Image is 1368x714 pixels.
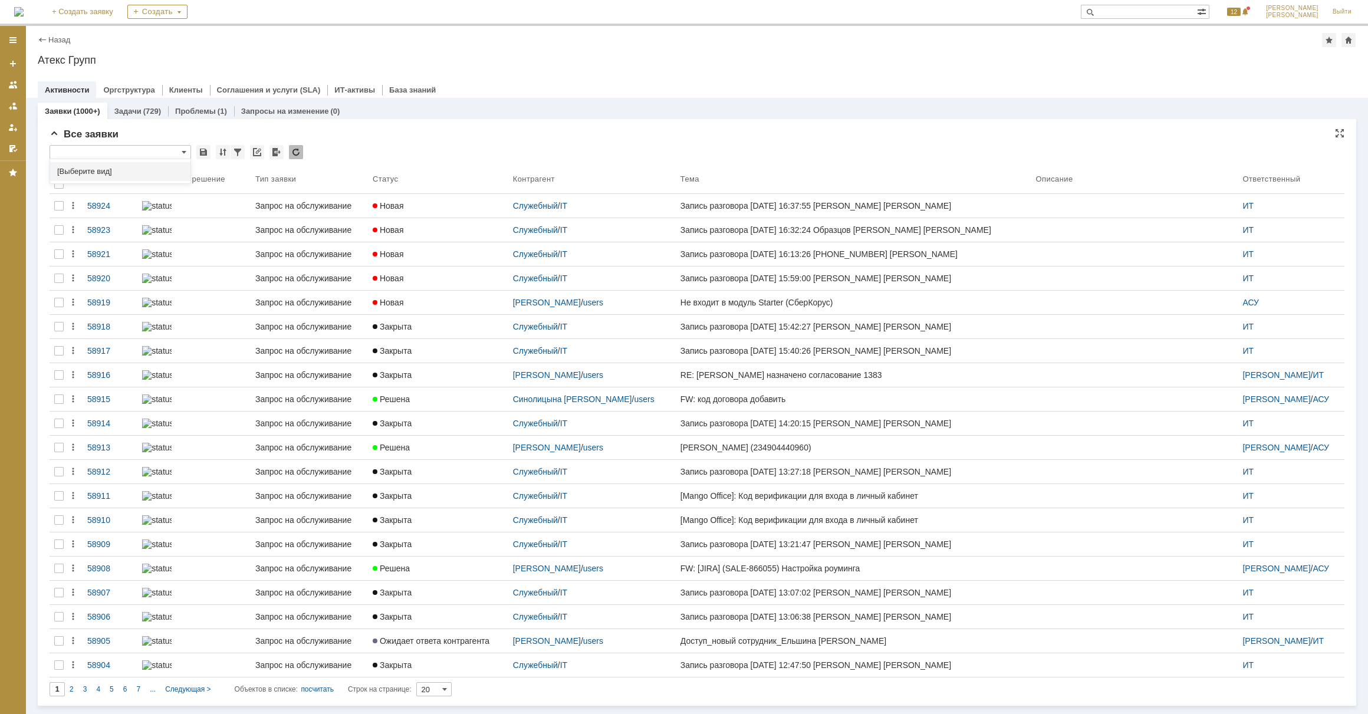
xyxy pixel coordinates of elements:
[368,557,508,580] a: Решена
[142,394,172,404] img: statusbar-100 (1).png
[676,266,1031,290] a: Запись разговора [DATE] 15:59:00 [PERSON_NAME] [PERSON_NAME]
[373,636,489,646] span: Ожидает ответа контрагента
[83,291,137,314] a: 58919
[255,564,363,573] div: Запрос на обслуживание
[680,249,1027,259] div: Запись разговора [DATE] 16:13:26 [PHONE_NUMBER] [PERSON_NAME]
[513,636,581,646] a: [PERSON_NAME]
[676,629,1031,653] a: Доступ_новый сотрудник_Ельшина [PERSON_NAME]
[1242,394,1310,404] a: [PERSON_NAME]
[513,370,581,380] a: [PERSON_NAME]
[142,660,172,670] img: statusbar-100 (1).png
[142,612,172,621] img: statusbar-100 (1).png
[368,605,508,629] a: Закрыта
[269,145,284,159] div: Экспорт списка
[560,322,567,331] a: IT
[175,107,216,116] a: Проблемы
[87,467,133,476] div: 58912
[251,291,368,314] a: Запрос на обслуживание
[255,539,363,549] div: Запрос на обслуживание
[137,581,251,604] a: statusbar-100 (1).png
[255,322,363,331] div: Запрос на обслуживание
[373,539,412,549] span: Закрыта
[137,194,251,218] a: statusbar-100 (1).png
[142,225,172,235] img: statusbar-100 (1).png
[137,557,251,580] a: statusbar-100 (1).png
[45,85,89,94] a: Активности
[368,339,508,363] a: Закрыта
[1242,491,1254,501] a: ИТ
[127,5,188,19] div: Создать
[680,491,1027,501] div: [Mango Office]: Код верификации для входа в личный кабинет
[513,346,558,356] a: Служебный
[680,419,1027,428] div: Запись разговора [DATE] 14:20:15 [PERSON_NAME] [PERSON_NAME]
[137,164,251,194] th: Осталось на решение
[255,274,363,283] div: Запрос на обслуживание
[680,636,1027,646] div: Доступ_новый сотрудник_Ельшина [PERSON_NAME]
[83,484,137,508] a: 58911
[83,581,137,604] a: 58907
[142,298,172,307] img: statusbar-100 (1).png
[137,412,251,435] a: statusbar-100 (1).png
[142,636,172,646] img: statusbar-100 (1).png
[4,118,22,137] a: Мои заявки
[83,436,137,459] a: 58913
[368,242,508,266] a: Новая
[513,175,555,183] div: Контрагент
[513,322,558,331] a: Служебный
[560,515,567,525] a: IT
[137,291,251,314] a: statusbar-100 (1).png
[1322,33,1336,47] div: Добавить в избранное
[251,266,368,290] a: Запрос на обслуживание
[83,653,137,677] a: 58904
[676,218,1031,242] a: Запись разговора [DATE] 16:32:24 Образцов [PERSON_NAME] [PERSON_NAME]
[1266,5,1318,12] span: [PERSON_NAME]
[217,85,321,94] a: Соглашения и услуги (SLA)
[87,201,133,210] div: 58924
[289,145,303,159] div: Обновлять список
[373,612,412,621] span: Закрыта
[251,532,368,556] a: Запрос на обслуживание
[583,443,603,452] a: users
[87,274,133,283] div: 58920
[676,460,1031,483] a: Запись разговора [DATE] 13:27:18 [PERSON_NAME] [PERSON_NAME]
[4,75,22,94] a: Заявки на командах
[368,532,508,556] a: Закрыта
[373,322,412,331] span: Закрыта
[255,175,296,183] div: Тип заявки
[368,194,508,218] a: Новая
[680,394,1027,404] div: FW: код договора добавить
[373,175,398,183] div: Статус
[83,387,137,411] a: 58915
[676,363,1031,387] a: RE: [PERSON_NAME] назначено согласование 1383
[241,107,329,116] a: Запросы на изменение
[560,249,567,259] a: IT
[373,419,412,428] span: Закрыта
[513,201,558,210] a: Служебный
[83,242,137,266] a: 58921
[137,629,251,653] a: statusbar-100 (1).png
[142,588,172,597] img: statusbar-100 (1).png
[255,515,363,525] div: Запрос на обслуживание
[87,539,133,549] div: 58909
[373,370,412,380] span: Закрыта
[251,339,368,363] a: Запрос на обслуживание
[373,346,412,356] span: Закрыта
[83,218,137,242] a: 58923
[680,274,1027,283] div: Запись разговора [DATE] 15:59:00 [PERSON_NAME] [PERSON_NAME]
[373,249,404,259] span: Новая
[137,218,251,242] a: statusbar-100 (1).png
[513,225,558,235] a: Служебный
[368,653,508,677] a: Закрыта
[255,491,363,501] div: Запрос на обслуживание
[196,145,211,159] div: Сохранить вид
[676,387,1031,411] a: FW: код договора добавить
[368,412,508,435] a: Закрыта
[373,443,410,452] span: Решена
[513,419,558,428] a: Служебный
[255,298,363,307] div: Запрос на обслуживание
[1242,515,1254,525] a: ИТ
[513,249,558,259] a: Служебный
[680,612,1027,621] div: Запись разговора [DATE] 13:06:38 [PERSON_NAME] [PERSON_NAME]
[1242,419,1254,428] a: ИТ
[1242,175,1300,183] div: Ответственный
